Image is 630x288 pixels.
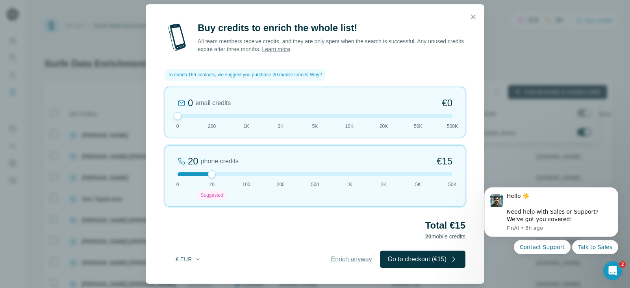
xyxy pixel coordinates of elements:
span: phone credits [201,157,239,166]
h2: Total €15 [165,219,465,232]
span: 50K [448,181,456,188]
div: 20 [188,155,198,168]
span: mobile credits [425,233,465,240]
span: Why? [310,72,322,78]
span: 2 [619,261,626,268]
span: 50K [414,123,422,130]
span: €0 [442,97,452,109]
iframe: Intercom notifications message [472,181,630,259]
button: € EUR [170,252,207,266]
span: 200 [208,123,216,130]
iframe: Intercom live chat [603,261,622,280]
span: 0 [176,181,179,188]
span: 20K [380,123,388,130]
span: 500 [311,181,319,188]
span: email credits [195,98,231,108]
a: Learn more [262,46,290,52]
img: mobile-phone [165,22,190,53]
span: To enrich 166 contacts, we suggest you purchase 20 mobile credits [168,71,308,78]
span: 2K [278,123,283,130]
span: €15 [437,155,452,168]
span: 5K [415,181,421,188]
button: Go to checkout (€15) [380,251,465,268]
span: Enrich anyway [331,255,372,264]
span: 1K [346,181,352,188]
button: Enrich anyway [323,251,380,268]
span: 1K [243,123,249,130]
p: All team members receive credits, and they are only spent when the search is successful. Any unus... [198,37,465,53]
div: Suggested [198,190,226,200]
span: 10K [345,123,354,130]
span: 500K [447,123,458,130]
span: 20 [425,233,432,240]
span: 200 [277,181,285,188]
span: 2K [381,181,387,188]
span: 5K [312,123,318,130]
span: 20 [209,181,215,188]
span: 0 [176,123,179,130]
div: 0 [188,97,193,109]
span: 100 [242,181,250,188]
